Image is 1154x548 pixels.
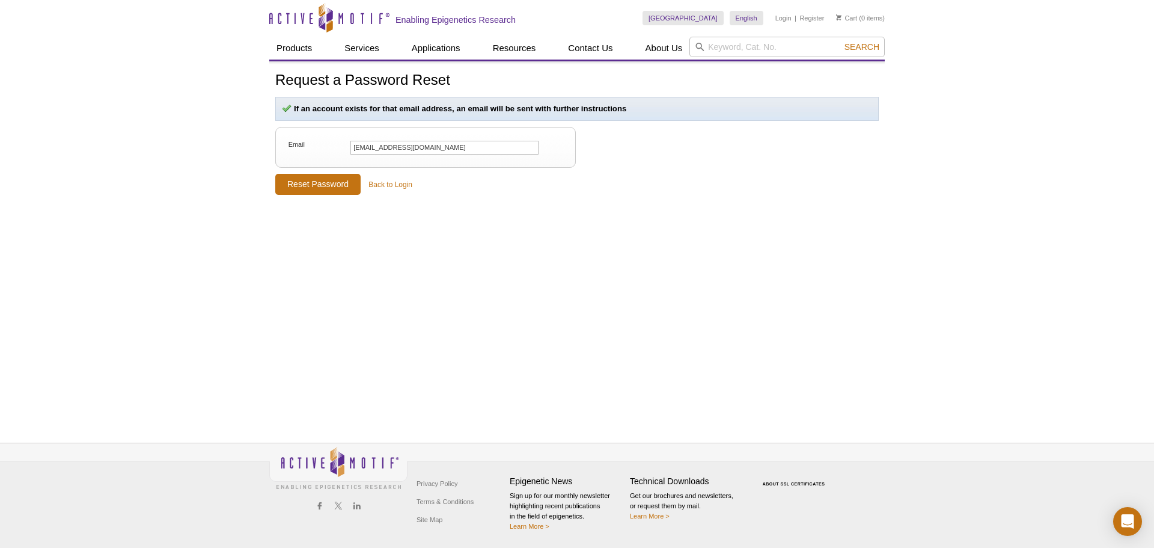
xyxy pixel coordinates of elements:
[630,476,744,487] h4: Technical Downloads
[405,37,468,60] a: Applications
[368,179,412,190] a: Back to Login
[750,464,840,491] table: Click to Verify - This site chose Symantec SSL for secure e-commerce and confidential communicati...
[844,42,879,52] span: Search
[269,443,408,492] img: Active Motif,
[643,11,724,25] a: [GEOGRAPHIC_DATA]
[414,511,445,529] a: Site Map
[841,42,883,52] button: Search
[269,37,319,60] a: Products
[763,482,825,486] a: ABOUT SSL CERTIFICATES
[275,174,361,195] input: Reset Password
[638,37,690,60] a: About Us
[775,14,792,22] a: Login
[799,14,824,22] a: Register
[414,475,460,493] a: Privacy Policy
[282,103,872,114] p: If an account exists for that email address, an email will be sent with further instructions
[510,491,624,532] p: Sign up for our monthly newsletter highlighting recent publications in the field of epigenetics.
[486,37,543,60] a: Resources
[395,14,516,25] h2: Enabling Epigenetics Research
[337,37,386,60] a: Services
[414,493,477,511] a: Terms & Conditions
[630,513,670,520] a: Learn More >
[836,11,885,25] li: (0 items)
[561,37,620,60] a: Contact Us
[287,141,349,149] label: Email
[510,523,549,530] a: Learn More >
[836,14,857,22] a: Cart
[795,11,796,25] li: |
[1113,507,1142,536] div: Open Intercom Messenger
[730,11,763,25] a: English
[510,476,624,487] h4: Epigenetic News
[275,72,879,90] h1: Request a Password Reset
[836,14,841,20] img: Your Cart
[689,37,885,57] input: Keyword, Cat. No.
[630,491,744,522] p: Get our brochures and newsletters, or request them by mail.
